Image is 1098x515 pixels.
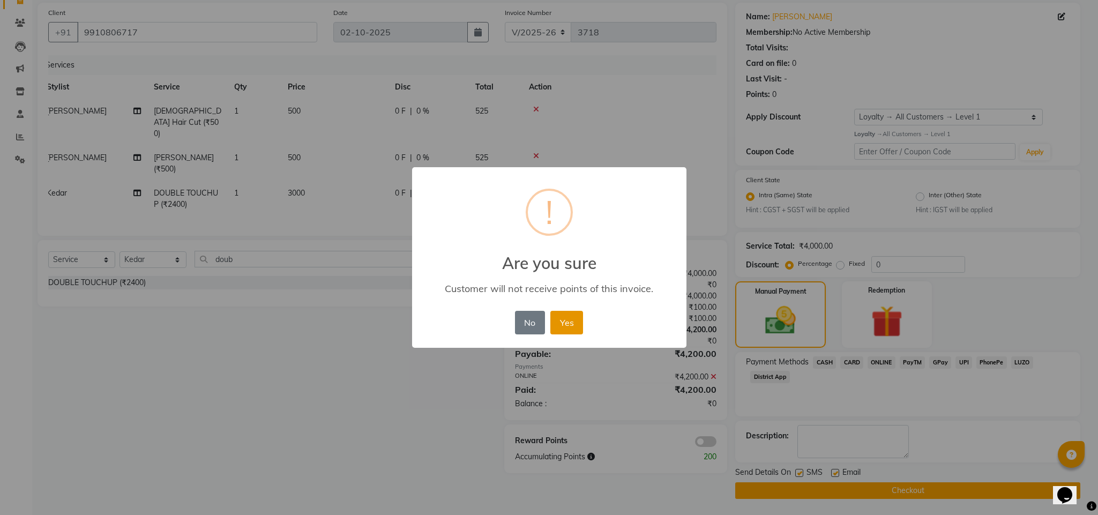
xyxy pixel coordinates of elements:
[546,191,553,234] div: !
[1053,472,1087,504] iframe: chat widget
[412,241,686,273] h2: Are you sure
[427,282,670,295] div: Customer will not receive points of this invoice.
[515,311,545,334] button: No
[550,311,583,334] button: Yes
